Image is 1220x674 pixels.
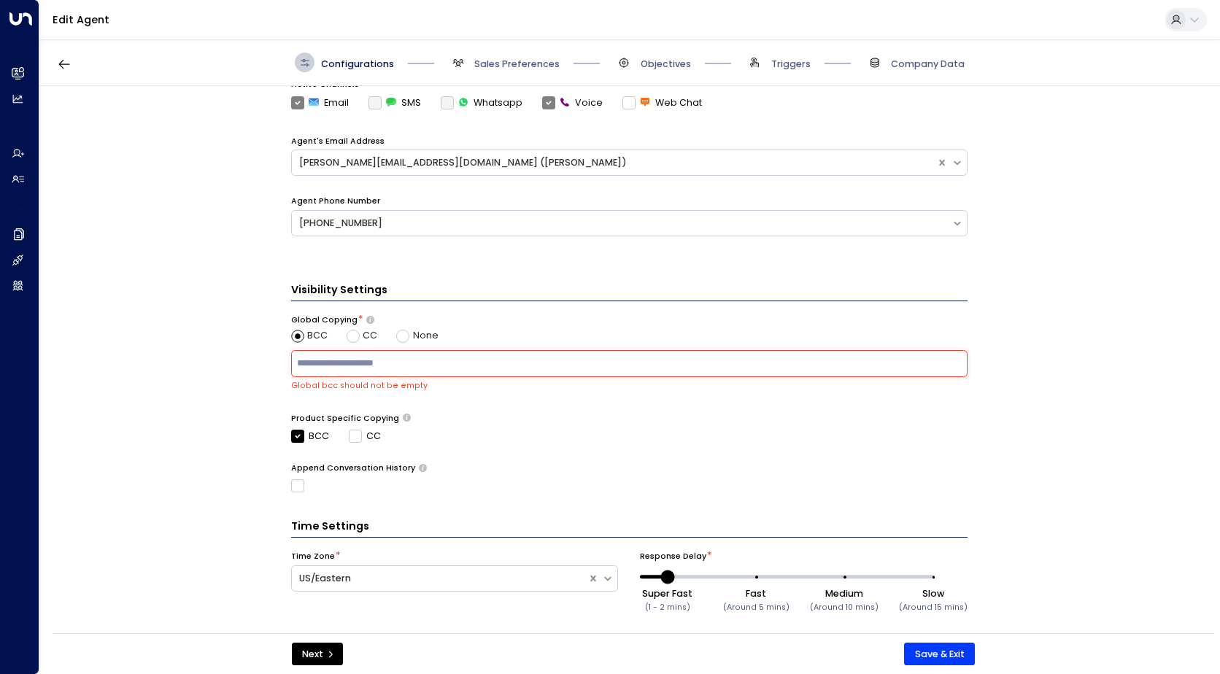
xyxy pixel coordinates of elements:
[810,587,879,600] div: Medium
[441,96,522,109] div: To activate this channel, please go to the Integrations page
[403,414,411,422] button: Determine if there should be product-specific CC or BCC rules for all of the agent’s emails. Sele...
[771,58,811,71] span: Triggers
[723,602,789,613] small: (Around 5 mins)
[368,96,421,109] label: SMS
[645,602,690,613] small: (1 - 2 mins)
[640,551,706,562] label: Response Delay
[291,519,968,538] h3: Time Settings
[904,643,975,666] button: Save & Exit
[723,587,789,600] div: Fast
[363,329,377,343] span: CC
[899,602,968,613] small: (Around 15 mins)
[641,58,691,71] span: Objectives
[891,58,965,71] span: Company Data
[299,156,930,170] div: [PERSON_NAME][EMAIL_ADDRESS][DOMAIN_NAME] ([PERSON_NAME])
[419,464,427,472] button: Only use if needed, as email clients normally append the conversation history to outgoing emails....
[291,430,329,443] label: BCC
[291,462,415,474] label: Append Conversation History
[291,380,428,391] span: Global bcc should not be empty
[810,602,879,613] small: (Around 10 mins)
[291,96,349,109] label: Email
[622,96,702,109] label: Web Chat
[291,282,968,301] h3: Visibility Settings
[292,643,343,666] button: Next
[291,136,385,147] label: Agent's Email Address
[642,587,692,600] div: Super Fast
[474,58,560,71] span: Sales Preferences
[349,430,381,443] label: CC
[321,58,394,71] span: Configurations
[291,314,358,326] label: Global Copying
[299,217,944,231] div: [PHONE_NUMBER]
[441,96,522,109] label: Whatsapp
[899,587,968,600] div: Slow
[413,329,439,343] span: None
[307,329,328,343] span: BCC
[366,316,374,325] button: Choose whether the agent should include specific emails in the CC or BCC line of all outgoing ema...
[291,195,380,207] label: Agent Phone Number
[542,96,603,109] label: Voice
[368,96,421,109] div: To activate this channel, please go to the Integrations page
[291,551,335,562] label: Time Zone
[53,12,109,27] a: Edit Agent
[291,413,399,425] label: Product Specific Copying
